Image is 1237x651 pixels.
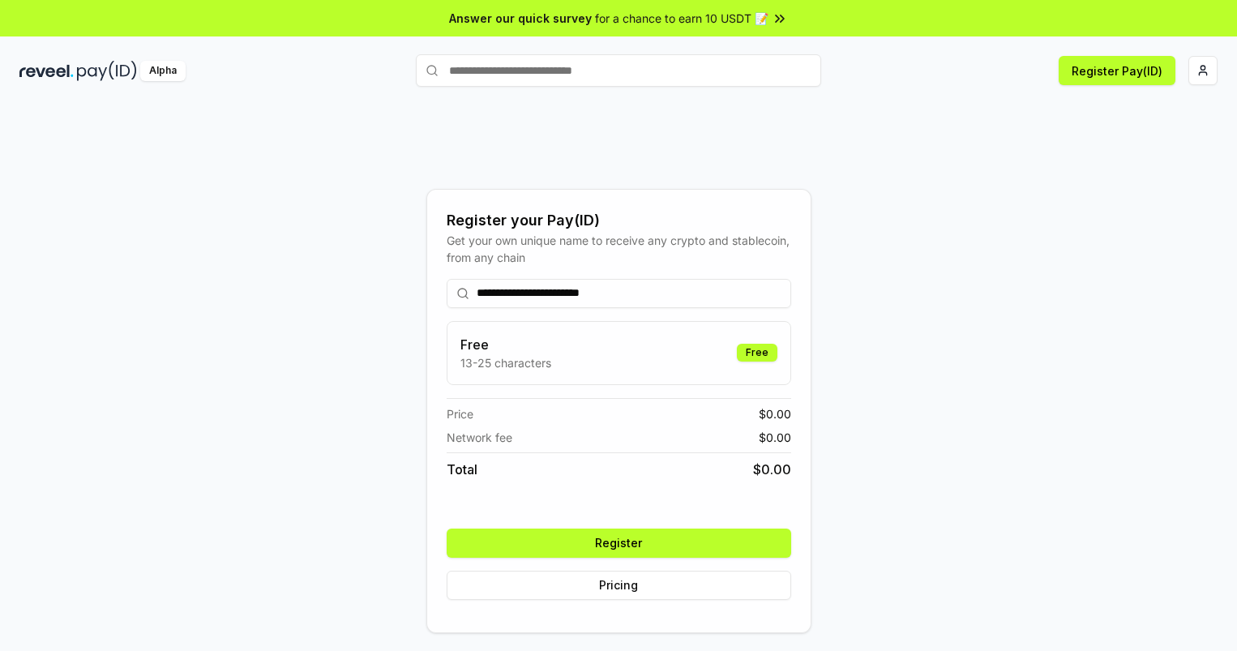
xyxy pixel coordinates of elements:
[447,232,791,266] div: Get your own unique name to receive any crypto and stablecoin, from any chain
[447,529,791,558] button: Register
[449,10,592,27] span: Answer our quick survey
[759,429,791,446] span: $ 0.00
[447,405,473,422] span: Price
[595,10,768,27] span: for a chance to earn 10 USDT 📝
[460,335,551,354] h3: Free
[140,61,186,81] div: Alpha
[737,344,777,362] div: Free
[77,61,137,81] img: pay_id
[447,571,791,600] button: Pricing
[759,405,791,422] span: $ 0.00
[447,209,791,232] div: Register your Pay(ID)
[1059,56,1175,85] button: Register Pay(ID)
[753,460,791,479] span: $ 0.00
[19,61,74,81] img: reveel_dark
[447,460,477,479] span: Total
[460,354,551,371] p: 13-25 characters
[447,429,512,446] span: Network fee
